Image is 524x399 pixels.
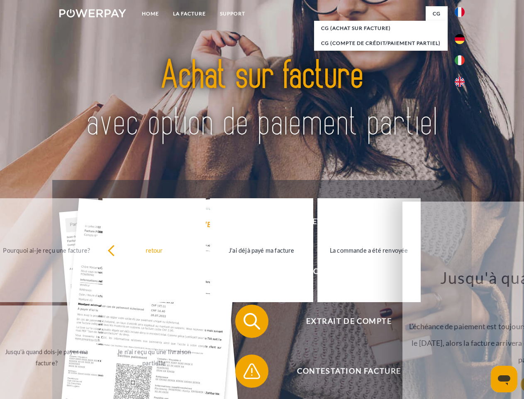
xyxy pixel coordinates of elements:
[213,6,252,21] a: Support
[455,7,465,17] img: fr
[107,244,201,256] div: retour
[79,40,445,159] img: title-powerpay_fr.svg
[241,361,262,382] img: qb_warning.svg
[235,355,451,388] button: Contestation Facture
[247,355,451,388] span: Contestation Facture
[314,36,448,51] a: CG (Compte de crédit/paiement partiel)
[314,21,448,36] a: CG (achat sur facture)
[426,6,448,21] a: CG
[215,244,308,256] div: J'ai déjà payé ma facture
[455,77,465,87] img: en
[247,305,451,338] span: Extrait de compte
[166,6,213,21] a: LA FACTURE
[59,9,126,17] img: logo-powerpay-white.svg
[455,34,465,44] img: de
[322,244,416,256] div: La commande a été renvoyée
[241,311,262,332] img: qb_search.svg
[455,55,465,65] img: it
[491,366,517,392] iframe: Bouton de lancement de la fenêtre de messagerie
[107,346,201,369] div: Je n'ai reçu qu'une livraison partielle
[235,305,451,338] button: Extrait de compte
[135,6,166,21] a: Home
